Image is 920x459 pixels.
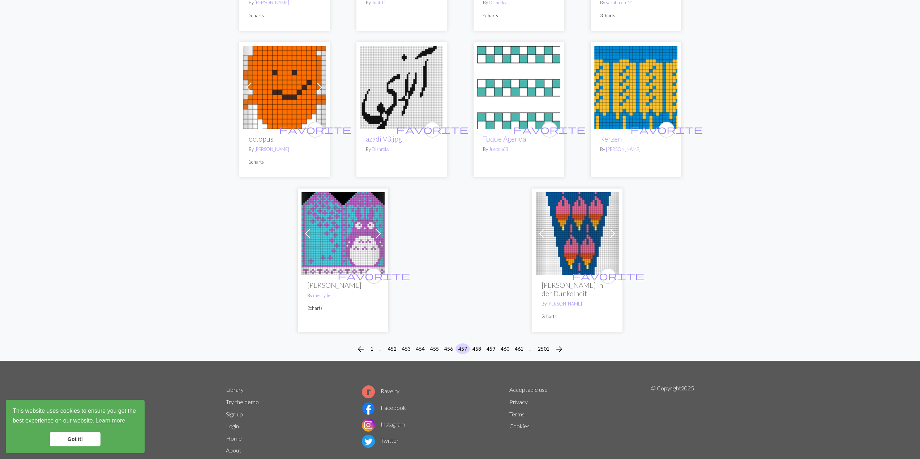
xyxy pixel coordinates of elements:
span: This website uses cookies to ensure you get the best experience on our website. [13,407,138,426]
a: Privacy [509,398,528,405]
a: Instagram [362,421,405,428]
button: 452 [385,343,399,354]
button: Previous [354,343,368,355]
button: Next [552,343,566,355]
p: By [600,146,672,153]
a: [PERSON_NAME] [606,146,641,152]
a: Kerzen [594,83,677,90]
a: Ravelry [362,387,399,394]
button: favourite [659,122,675,138]
span: favorite [279,124,351,135]
a: Cookies [509,423,530,429]
button: 460 [498,343,512,354]
a: learn more about cookies [94,415,126,426]
img: Instagram logo [362,419,375,432]
img: Totoro Mittens Left Hand [301,192,385,275]
p: 4 charts [483,12,555,19]
a: Twitter [362,437,399,444]
button: favourite [424,122,440,138]
span: favorite [630,124,703,135]
img: Facebook logo [362,402,375,415]
button: favourite [542,122,557,138]
img: Tuque Agenda [477,46,560,129]
p: By [542,300,613,307]
a: Facebook [362,404,406,411]
span: favorite [513,124,586,135]
span: arrow_back [356,344,365,354]
a: About [226,447,241,454]
img: Kerzen [594,46,677,129]
i: favourite [630,122,703,137]
a: Totoro Mittens Left Hand [301,229,385,236]
img: azadi V3.jpg [360,46,443,129]
i: favourite [513,122,586,137]
a: Sign up [226,411,243,417]
img: octopus [243,46,326,129]
a: Login [226,423,239,429]
p: By [366,146,437,153]
i: Next [555,345,564,354]
div: cookieconsent [6,400,145,453]
a: Acceptable use [509,386,548,393]
a: Tuque Agenda [483,135,526,143]
button: 459 [484,343,498,354]
button: 454 [413,343,428,354]
button: 2501 [535,343,552,354]
a: Tuque Agenda [477,83,560,90]
p: © Copyright 2025 [651,384,694,457]
button: favourite [600,268,616,284]
span: favorite [572,270,644,281]
i: favourite [338,269,410,283]
a: azadi V3.jpg [360,83,443,90]
button: 455 [427,343,442,354]
button: 1 [368,343,376,354]
a: Terms [509,411,525,417]
a: Lichter in der Dunkelheit [536,229,619,236]
p: By [483,146,555,153]
a: Library [226,386,244,393]
span: favorite [338,270,410,281]
h2: [PERSON_NAME] in der Dunkelheit [542,281,613,298]
h2: [PERSON_NAME] [307,281,379,289]
button: 458 [470,343,484,354]
button: 461 [512,343,526,354]
img: Twitter logo [362,435,375,448]
h2: octopus [249,135,320,143]
a: Dishroky [372,146,389,152]
span: favorite [396,124,468,135]
button: favourite [366,268,382,284]
a: [PERSON_NAME] [254,146,289,152]
p: 2 charts [307,305,379,312]
a: dismiss cookie message [50,432,100,446]
p: 3 charts [600,12,672,19]
i: favourite [396,122,468,137]
button: 456 [441,343,456,354]
a: azadi V3.jpg [366,135,402,143]
button: 457 [455,343,470,354]
img: Ravelry logo [362,385,375,398]
a: Home [226,435,242,442]
i: favourite [279,122,351,137]
a: Kerzen [600,135,622,143]
p: By [307,292,379,299]
button: favourite [307,122,323,138]
a: Try the demo [226,398,259,405]
a: messydesk [313,293,335,298]
i: favourite [572,269,644,283]
p: 2 charts [249,159,320,165]
nav: Page navigation [354,343,566,355]
span: arrow_forward [555,344,564,354]
i: Previous [356,345,365,354]
p: 2 charts [249,12,320,19]
p: 2 charts [542,313,613,320]
p: By [249,146,320,153]
a: octopus [243,83,326,90]
button: 453 [399,343,414,354]
a: Juebou68 [489,146,508,152]
img: Lichter in der Dunkelheit [536,192,619,275]
a: [PERSON_NAME] [547,301,582,307]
